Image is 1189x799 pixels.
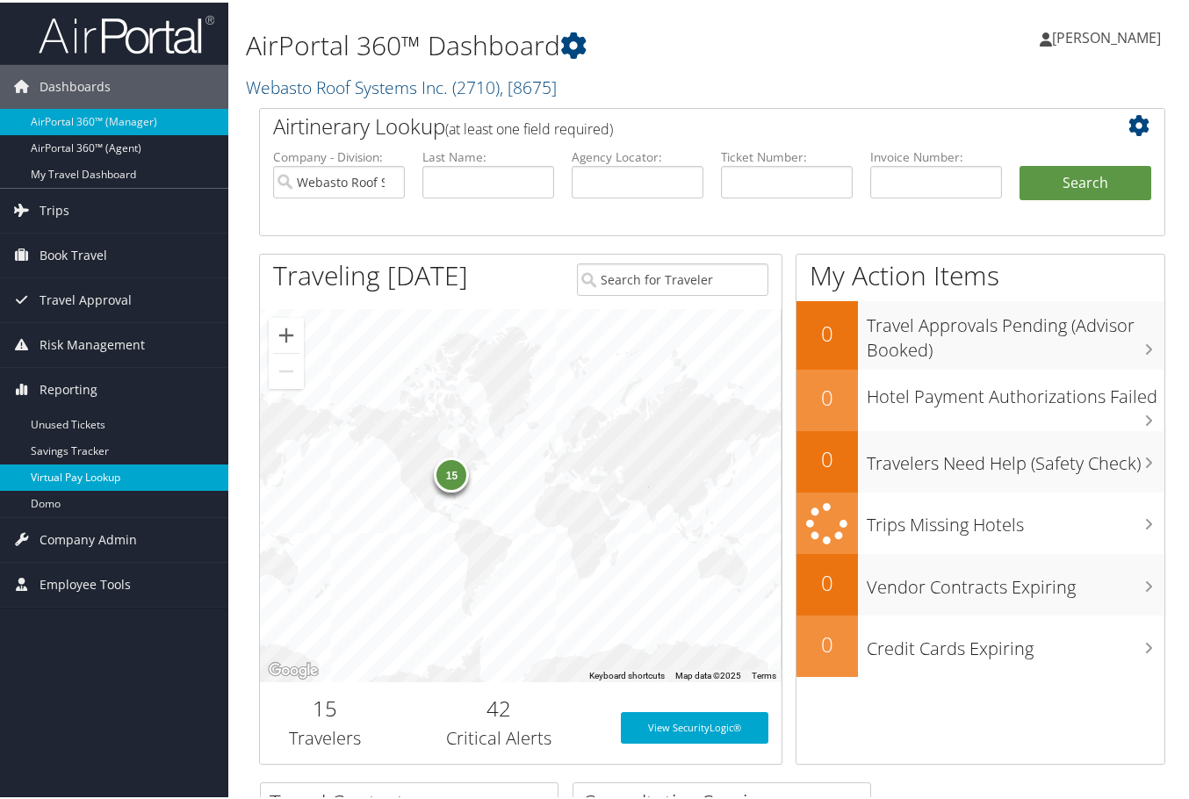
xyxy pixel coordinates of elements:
[796,299,1164,366] a: 0Travel Approvals Pending (Advisor Booked)
[39,11,214,53] img: airportal-logo.png
[796,380,858,410] h2: 0
[796,367,1164,428] a: 0Hotel Payment Authorizations Failed
[452,73,500,97] span: ( 2710 )
[796,551,1164,613] a: 0Vendor Contracts Expiring
[445,117,613,136] span: (at least one field required)
[796,627,858,657] h2: 0
[40,186,69,230] span: Trips
[796,490,1164,552] a: Trips Missing Hotels
[273,255,468,292] h1: Traveling [DATE]
[422,146,554,163] label: Last Name:
[572,146,703,163] label: Agency Locator:
[246,73,557,97] a: Webasto Roof Systems Inc.
[796,316,858,346] h2: 0
[867,302,1164,360] h3: Travel Approvals Pending (Advisor Booked)
[269,351,304,386] button: Zoom out
[273,109,1076,139] h2: Airtinerary Lookup
[1040,9,1178,61] a: [PERSON_NAME]
[621,709,768,741] a: View SecurityLogic®
[867,625,1164,659] h3: Credit Cards Expiring
[273,723,377,748] h3: Travelers
[264,657,322,680] a: Open this area in Google Maps (opens a new window)
[796,613,1164,674] a: 0Credit Cards Expiring
[246,25,868,61] h1: AirPortal 360™ Dashboard
[40,231,107,275] span: Book Travel
[40,62,111,106] span: Dashboards
[403,723,594,748] h3: Critical Alerts
[1020,163,1151,198] button: Search
[796,255,1164,292] h1: My Action Items
[796,565,858,595] h2: 0
[675,668,741,678] span: Map data ©2025
[40,365,97,409] span: Reporting
[867,564,1164,597] h3: Vendor Contracts Expiring
[40,320,145,364] span: Risk Management
[867,373,1164,407] h3: Hotel Payment Authorizations Failed
[40,276,132,320] span: Travel Approval
[577,261,767,293] input: Search for Traveler
[434,454,469,489] div: 15
[752,668,776,678] a: Terms (opens in new tab)
[1052,25,1161,45] span: [PERSON_NAME]
[870,146,1002,163] label: Invoice Number:
[589,667,665,680] button: Keyboard shortcuts
[269,315,304,350] button: Zoom in
[796,428,1164,490] a: 0Travelers Need Help (Safety Check)
[273,691,377,721] h2: 15
[500,73,557,97] span: , [ 8675 ]
[403,691,594,721] h2: 42
[796,442,858,471] h2: 0
[264,657,322,680] img: Google
[867,501,1164,535] h3: Trips Missing Hotels
[721,146,853,163] label: Ticket Number:
[273,146,405,163] label: Company - Division:
[867,440,1164,473] h3: Travelers Need Help (Safety Check)
[40,560,131,604] span: Employee Tools
[40,515,137,559] span: Company Admin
